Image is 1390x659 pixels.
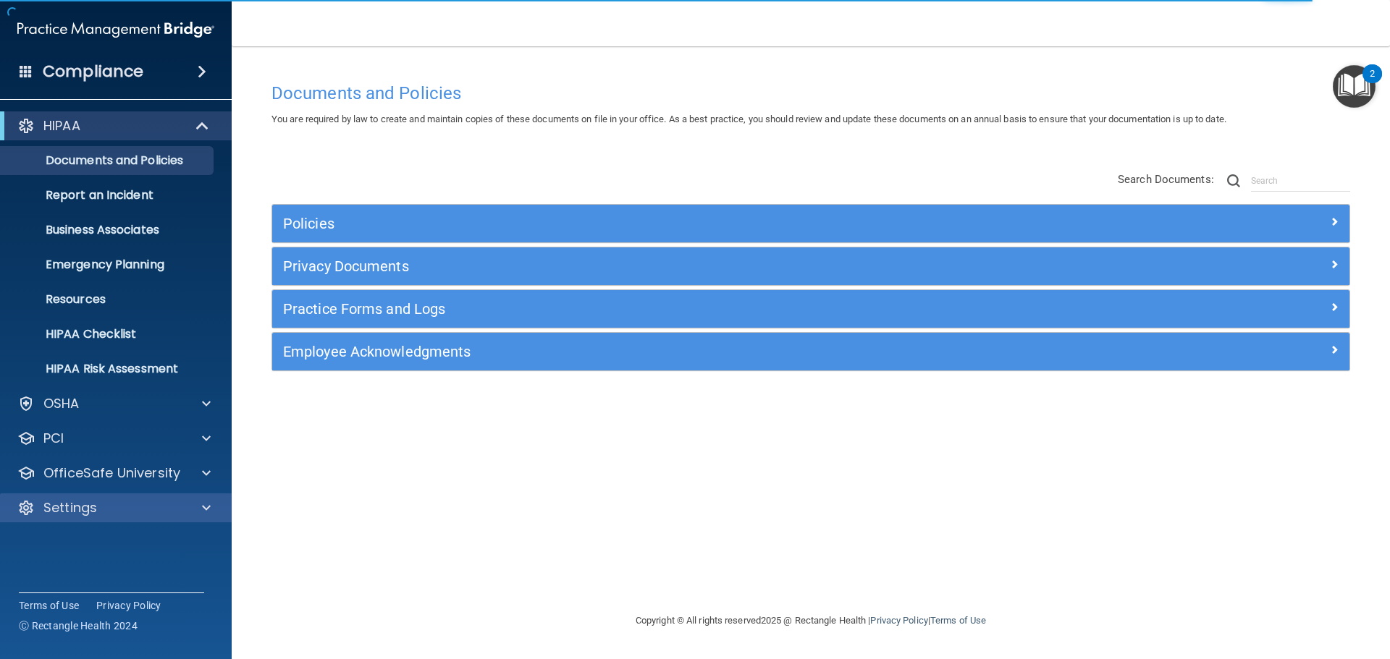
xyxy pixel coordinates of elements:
[9,188,207,203] p: Report an Incident
[17,117,210,135] a: HIPAA
[283,216,1069,231] h5: Policies
[283,344,1069,360] h5: Employee Acknowledgments
[43,499,97,516] p: Settings
[43,464,180,482] p: OfficeSafe University
[271,84,1350,103] h4: Documents and Policies
[1333,65,1376,108] button: Open Resource Center, 2 new notifications
[96,598,161,613] a: Privacy Policy
[43,117,80,135] p: HIPAA
[17,499,211,516] a: Settings
[283,301,1069,317] h5: Practice Forms and Logs
[870,615,927,626] a: Privacy Policy
[9,258,207,272] p: Emergency Planning
[9,223,207,237] p: Business Associates
[1370,74,1375,93] div: 2
[17,395,211,412] a: OSHA
[1251,170,1350,192] input: Search
[17,464,211,482] a: OfficeSafe University
[283,258,1069,274] h5: Privacy Documents
[271,114,1226,124] span: You are required by law to create and maintain copies of these documents on file in your office. ...
[19,618,138,633] span: Ⓒ Rectangle Health 2024
[283,255,1339,278] a: Privacy Documents
[9,327,207,341] p: HIPAA Checklist
[17,430,211,447] a: PCI
[283,340,1339,363] a: Employee Acknowledgments
[9,362,207,376] p: HIPAA Risk Assessment
[9,153,207,168] p: Documents and Policies
[43,395,80,412] p: OSHA
[283,212,1339,235] a: Policies
[17,15,214,44] img: PMB logo
[1227,174,1240,187] img: ic-search.3b580494.png
[43,61,143,82] h4: Compliance
[9,292,207,307] p: Resources
[547,598,1075,644] div: Copyright © All rights reserved 2025 @ Rectangle Health | |
[283,297,1339,320] a: Practice Forms and Logs
[1118,173,1214,186] span: Search Documents:
[43,430,64,447] p: PCI
[930,615,986,626] a: Terms of Use
[19,598,79,613] a: Terms of Use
